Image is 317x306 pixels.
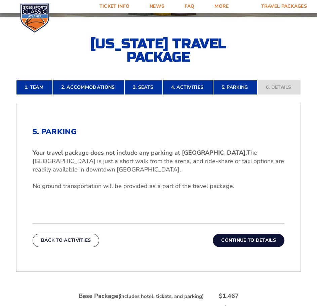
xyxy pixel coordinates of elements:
div: Base Package [79,292,204,300]
h2: [US_STATE] Travel Package [85,37,233,64]
a: 1. Team [16,80,53,95]
a: 2. Accommodations [53,80,124,95]
h2: 5. Parking [33,127,284,136]
p: No ground transportation will be provided as a part of the travel package. [33,182,284,190]
a: 4. Activities [163,80,213,95]
a: 3. Seats [124,80,163,95]
button: Continue To Details [213,234,284,247]
div: $1,467 [219,292,239,300]
button: Back To Activities [33,234,99,247]
img: CBS Sports Classic [20,3,49,33]
p: The [GEOGRAPHIC_DATA] is just a short walk from the arena, and ride-share or taxi options are rea... [33,149,284,174]
b: Your travel package does not include any parking at [GEOGRAPHIC_DATA]. [33,149,247,157]
small: (includes hotel, tickets, and parking) [118,293,204,300]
